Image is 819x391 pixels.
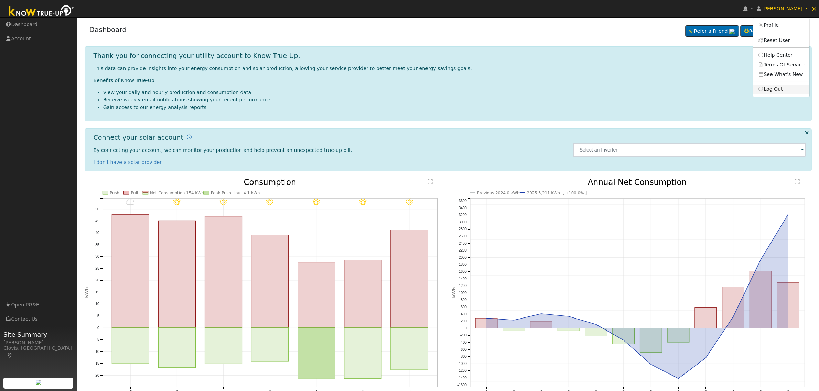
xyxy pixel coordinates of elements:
text:  [428,179,433,185]
text: 45 [95,219,99,223]
a: Dashboard [89,25,127,34]
text: -1600 [457,383,467,387]
span: Site Summary [3,330,74,339]
text: 1400 [459,277,466,281]
circle: onclick="" [787,213,789,216]
a: Help Center [753,50,809,60]
text: 2200 [459,248,466,252]
span: × [811,4,817,13]
rect: onclick="" [251,328,289,361]
text: -600 [460,348,467,351]
text: -5 [96,338,99,342]
text: 0 [97,326,99,330]
text: 3000 [459,220,466,224]
circle: onclick="" [622,339,625,342]
text: 5 [97,314,99,318]
li: Gain access to our energy analysis reports [103,104,806,111]
text: kWh [451,287,456,298]
text: 2025 3,211 kWh [ +100.0% ] [527,191,587,195]
rect: onclick="" [344,328,381,379]
rect: onclick="" [695,308,717,328]
rect: onclick="" [585,328,607,336]
rect: onclick="" [298,262,335,328]
rect: onclick="" [667,328,689,342]
h1: Connect your solar account [94,134,183,142]
circle: onclick="" [732,315,735,318]
div: [PERSON_NAME] [3,339,74,346]
img: Know True-Up [5,4,77,19]
li: View your daily and hourly production and consumption data [103,89,806,96]
text: 15 [95,290,99,294]
text: 1000 [459,291,466,295]
text: -20 [94,373,99,377]
a: See What's New [753,69,809,79]
rect: onclick="" [112,214,149,328]
circle: onclick="" [567,315,570,318]
span: This data can provide insights into your energy consumption and solar production, allowing your s... [94,66,472,71]
i: 10/04 - Clear [359,198,367,205]
text: 30 [95,255,99,258]
circle: onclick="" [704,357,707,359]
text: 40 [95,231,99,235]
text: 1800 [459,263,466,267]
text: 1200 [459,284,466,288]
h1: Thank you for connecting your utility account to Know True-Up. [94,52,300,60]
a: I don't have a solar provider [94,159,162,165]
li: Receive weekly email notifications showing your recent performance [103,96,806,103]
text: 20 [95,279,99,282]
rect: onclick="" [112,328,149,364]
text: -200 [460,334,467,337]
text: 2800 [459,227,466,231]
text: -800 [460,355,467,359]
rect: onclick="" [475,318,497,328]
i: 9/30 - Clear [173,198,181,205]
circle: onclick="" [512,319,515,322]
a: Request a Cleaning [740,25,807,37]
text: Net Consumption 154 kWh [150,191,204,195]
text: -10 [94,350,99,354]
input: Select an Inverter [573,143,806,157]
img: retrieve [36,380,41,385]
text: 3400 [459,206,466,210]
circle: onclick="" [649,363,652,366]
p: Benefits of Know True-Up: [94,77,806,84]
img: retrieve [729,29,735,34]
rect: onclick="" [777,283,799,328]
text: 400 [461,312,467,316]
a: Profile [753,21,809,30]
circle: onclick="" [485,317,488,320]
text: Push [110,191,119,195]
rect: onclick="" [613,328,635,344]
text: 35 [95,243,99,247]
rect: onclick="" [251,235,289,328]
text: 50 [95,207,99,211]
rect: onclick="" [530,322,552,328]
a: Refer a Friend [685,25,739,37]
text: 3600 [459,199,466,203]
rect: onclick="" [503,328,525,330]
text: 1600 [459,270,466,273]
text: -1400 [457,376,467,380]
a: Terms Of Service [753,60,809,69]
span: By connecting your account, we can monitor your production and help prevent an unexpected true-up... [94,147,352,153]
text: 200 [461,319,467,323]
rect: onclick="" [722,287,744,328]
text: Annual Net Consumption [588,178,687,187]
text: -15 [94,362,99,366]
text: 0 [465,326,467,330]
text: 2600 [459,234,466,238]
rect: onclick="" [558,328,580,331]
text: 2000 [459,256,466,259]
a: Log Out [753,85,809,94]
rect: onclick="" [158,221,195,328]
rect: onclick="" [205,328,242,364]
i: 10/02 - MostlyClear [266,198,273,205]
text: 25 [95,267,99,270]
text:  [795,179,800,185]
circle: onclick="" [759,258,762,261]
rect: onclick="" [750,271,772,328]
i: 10/05 - MostlyClear [406,198,413,205]
text: 800 [461,298,467,302]
text: Previous 2024 0 kWh [477,191,519,195]
circle: onclick="" [677,377,680,380]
